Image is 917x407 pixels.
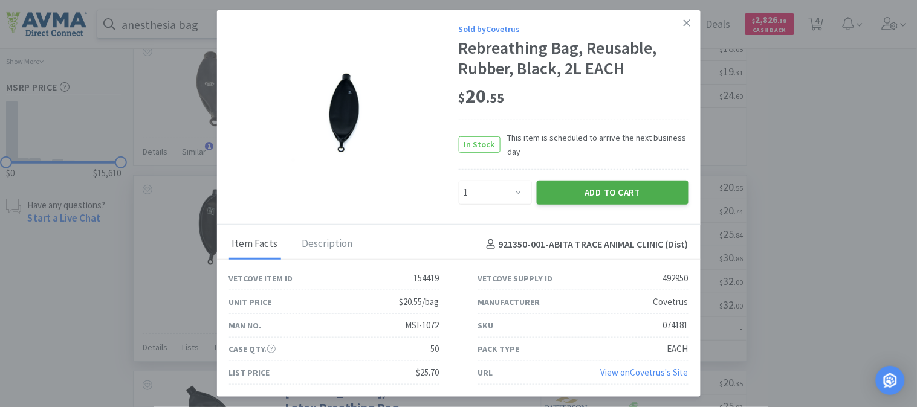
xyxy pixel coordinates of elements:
span: In Stock [459,137,500,152]
div: $20.55/bag [400,295,439,309]
span: . 55 [487,89,505,106]
div: Manufacturer [478,295,540,309]
div: 154419 [414,271,439,286]
div: Description [299,229,356,260]
div: $25.70 [416,365,439,380]
div: URL [478,366,493,379]
button: Add to Cart [537,181,689,205]
a: View onCovetrus's Site [601,367,689,378]
div: Covetrus [653,295,689,309]
img: 7be9825da0ea47c3804f279dc7b88020_492950.png [268,59,420,167]
h4: 921350-001 - ABITA TRACE ANIMAL CLINIC (Dist) [482,237,689,252]
div: Pack Type [478,342,520,356]
div: SKU [478,319,494,332]
div: Vetcove Supply ID [478,272,553,285]
div: Vetcove Item ID [229,272,293,285]
div: Rebreathing Bag, Reusable, Rubber, Black, 2L EACH [459,38,689,79]
div: Man No. [229,319,262,332]
div: EACH [667,342,689,356]
span: $ [459,89,466,106]
div: 50 [431,342,439,356]
div: 074181 [663,318,689,333]
div: Unit Price [229,295,272,309]
span: 20 [459,84,505,108]
span: This item is scheduled to arrive the next business day [501,131,689,158]
div: Sold by Covetrus [459,22,689,36]
div: Item Facts [229,229,281,260]
div: MSI-1072 [406,318,439,333]
div: Case Qty. [229,342,276,356]
div: Open Intercom Messenger [876,366,905,395]
div: List Price [229,366,270,379]
div: 492950 [663,271,689,286]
